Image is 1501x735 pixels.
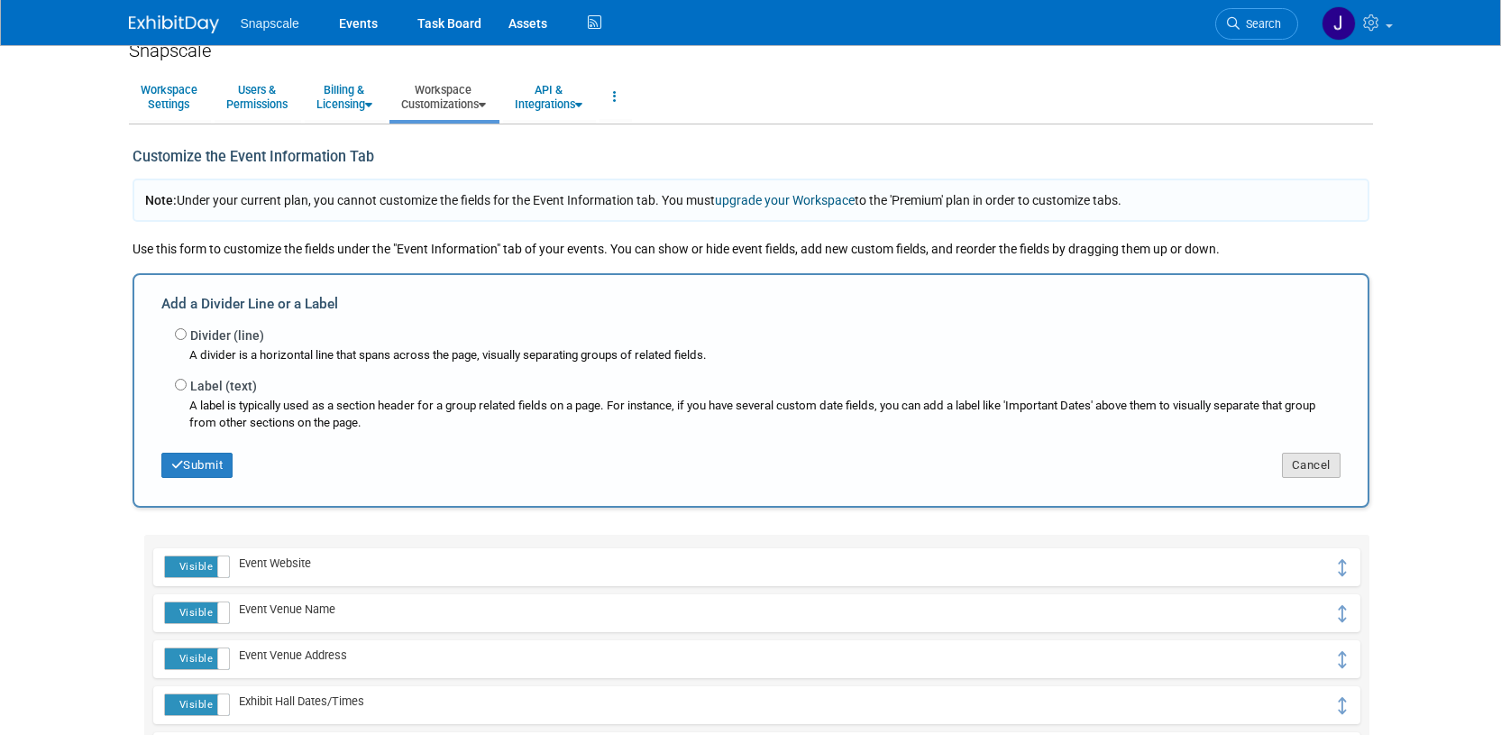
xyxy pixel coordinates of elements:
[1335,559,1350,576] i: Click and drag to move field
[230,556,311,570] span: Event Website
[129,15,219,33] img: ExhibitDay
[129,40,1373,62] div: Snapscale
[1322,6,1356,41] img: Jennifer Benedict
[165,556,228,577] label: Visible
[1335,697,1350,714] i: Click and drag to move field
[165,648,228,669] label: Visible
[230,602,335,616] span: Event Venue Name
[715,193,855,207] a: upgrade your Workspace
[175,397,1341,432] div: A label is typically used as a section header for a group related fields on a page. For instance,...
[190,377,257,395] label: Label (text)
[175,346,1341,364] div: A divider is a horizontal line that spans across the page, visually separating groups of related ...
[165,602,228,623] label: Visible
[145,193,177,207] span: Note:
[1282,453,1341,478] button: Cancel
[389,75,498,119] a: WorkspaceCustomizations
[215,75,299,119] a: Users &Permissions
[145,193,1121,207] span: Under your current plan, you cannot customize the fields for the Event Information tab. You must ...
[161,294,1341,318] div: Add a Divider Line or a Label
[241,16,299,31] span: Snapscale
[1335,651,1350,668] i: Click and drag to move field
[165,694,228,715] label: Visible
[1240,17,1281,31] span: Search
[190,326,264,345] label: Divider (line)
[129,75,209,119] a: WorkspaceSettings
[1335,605,1350,622] i: Click and drag to move field
[161,453,233,478] button: Submit
[133,235,1369,273] div: Use this form to customize the fields under the "Event Information" tab of your events. You can s...
[305,75,384,119] a: Billing &Licensing
[230,694,364,708] span: Exhibit Hall Dates/Times
[133,138,632,177] div: Customize the Event Information Tab
[1215,8,1298,40] a: Search
[503,75,594,119] a: API &Integrations
[230,648,347,662] span: Event Venue Address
